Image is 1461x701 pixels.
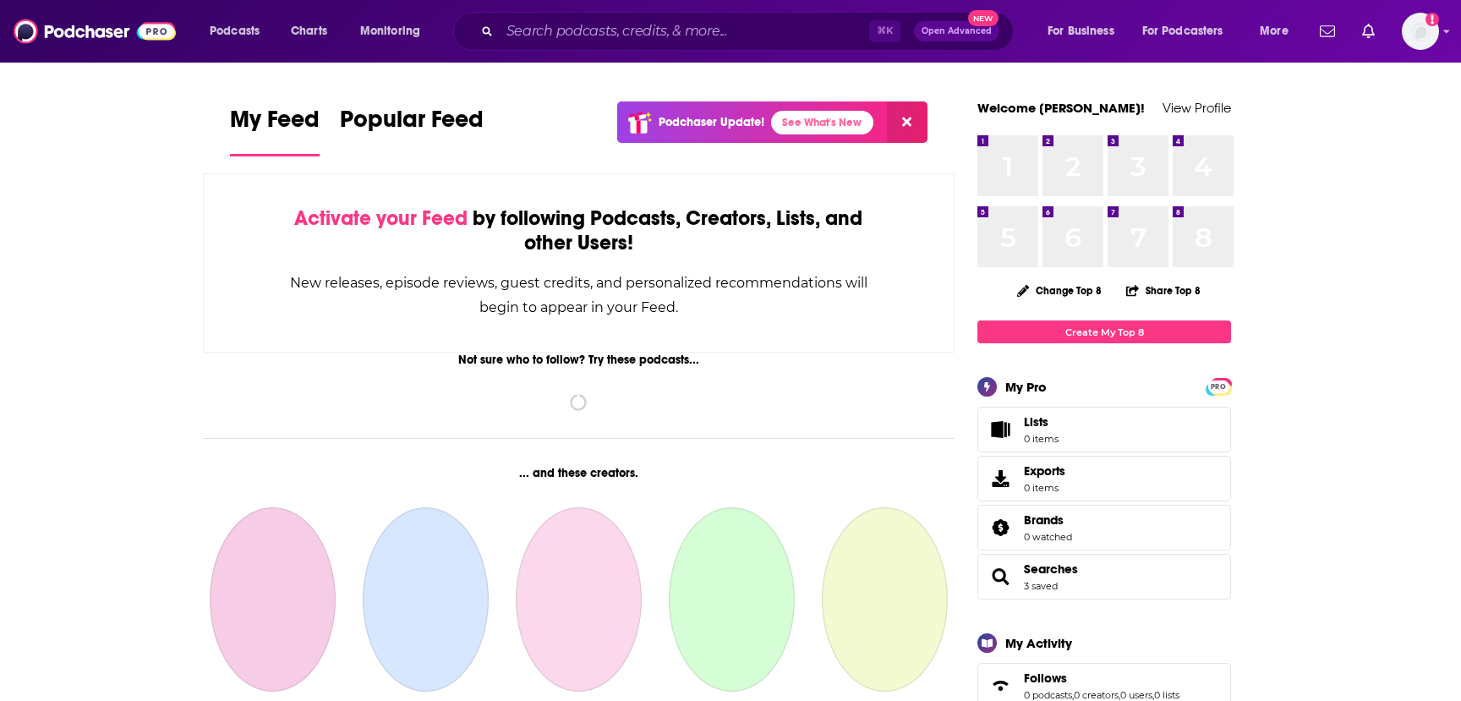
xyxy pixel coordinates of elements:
button: open menu [348,18,442,45]
span: PRO [1208,381,1228,393]
a: Create My Top 8 [977,320,1231,343]
div: My Activity [1005,635,1072,651]
a: Show notifications dropdown [1355,17,1382,46]
button: open menu [1036,18,1135,45]
span: Brands [1024,512,1064,528]
span: New [968,10,999,26]
span: ⌘ K [869,20,900,42]
div: My Pro [1005,379,1047,395]
button: Share Top 8 [1125,274,1201,307]
button: Show profile menu [1402,13,1439,50]
a: 0 users [1120,689,1152,701]
a: My Feed [230,105,320,156]
img: Podchaser - Follow, Share and Rate Podcasts [14,15,176,47]
div: New releases, episode reviews, guest credits, and personalized recommendations will begin to appe... [288,271,869,320]
button: Change Top 8 [1007,280,1112,301]
span: Lists [1024,414,1048,430]
div: Search podcasts, credits, & more... [469,12,1030,51]
span: Searches [977,554,1231,600]
span: Popular Feed [340,105,484,144]
a: Popular Feed [340,105,484,156]
svg: Add a profile image [1425,13,1439,26]
input: Search podcasts, credits, & more... [500,18,869,45]
span: For Business [1048,19,1114,43]
span: Podcasts [210,19,260,43]
a: See What's New [771,111,873,134]
a: 3 saved [1024,580,1058,592]
a: Gilbert Brisbois [516,507,641,692]
a: Show notifications dropdown [1313,17,1342,46]
span: , [1152,689,1154,701]
a: Follows [1024,671,1179,686]
a: Exports [977,456,1231,501]
a: Brands [983,516,1017,539]
span: Activate your Feed [294,205,468,231]
a: Searches [1024,561,1078,577]
span: My Feed [230,105,320,144]
div: Not sure who to follow? Try these podcasts... [203,353,955,367]
span: Lists [1024,414,1059,430]
button: open menu [1248,18,1310,45]
a: View Profile [1163,100,1231,116]
span: Brands [977,505,1231,550]
a: 0 lists [1154,689,1179,701]
div: ... and these creators. [203,466,955,480]
a: Welcome [PERSON_NAME]! [977,100,1145,116]
a: Brands [1024,512,1072,528]
span: Exports [1024,463,1065,479]
a: Charts [280,18,337,45]
span: Monitoring [360,19,420,43]
a: 0 creators [1074,689,1119,701]
a: Follows [983,674,1017,698]
a: Derek Papa [822,507,947,692]
span: More [1260,19,1289,43]
button: open menu [198,18,282,45]
span: , [1072,689,1074,701]
a: Jerome Rothen [210,507,335,692]
button: Open AdvancedNew [914,21,999,41]
span: Charts [291,19,327,43]
span: 0 items [1024,433,1059,445]
span: Follows [1024,671,1067,686]
div: by following Podcasts, Creators, Lists, and other Users! [288,206,869,255]
a: Searches [983,565,1017,589]
span: Exports [983,467,1017,490]
a: Lists [977,407,1231,452]
p: Podchaser Update! [659,115,764,129]
span: , [1119,689,1120,701]
a: Daniel Riolo [363,507,488,692]
img: User Profile [1402,13,1439,50]
a: 0 watched [1024,531,1072,543]
a: 0 podcasts [1024,689,1072,701]
span: 0 items [1024,482,1065,494]
a: Adam Copeland [669,507,794,692]
span: Open Advanced [922,27,992,36]
span: Lists [983,418,1017,441]
button: open menu [1131,18,1248,45]
span: Logged in as jenc9678 [1402,13,1439,50]
span: For Podcasters [1142,19,1223,43]
a: PRO [1208,380,1228,392]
